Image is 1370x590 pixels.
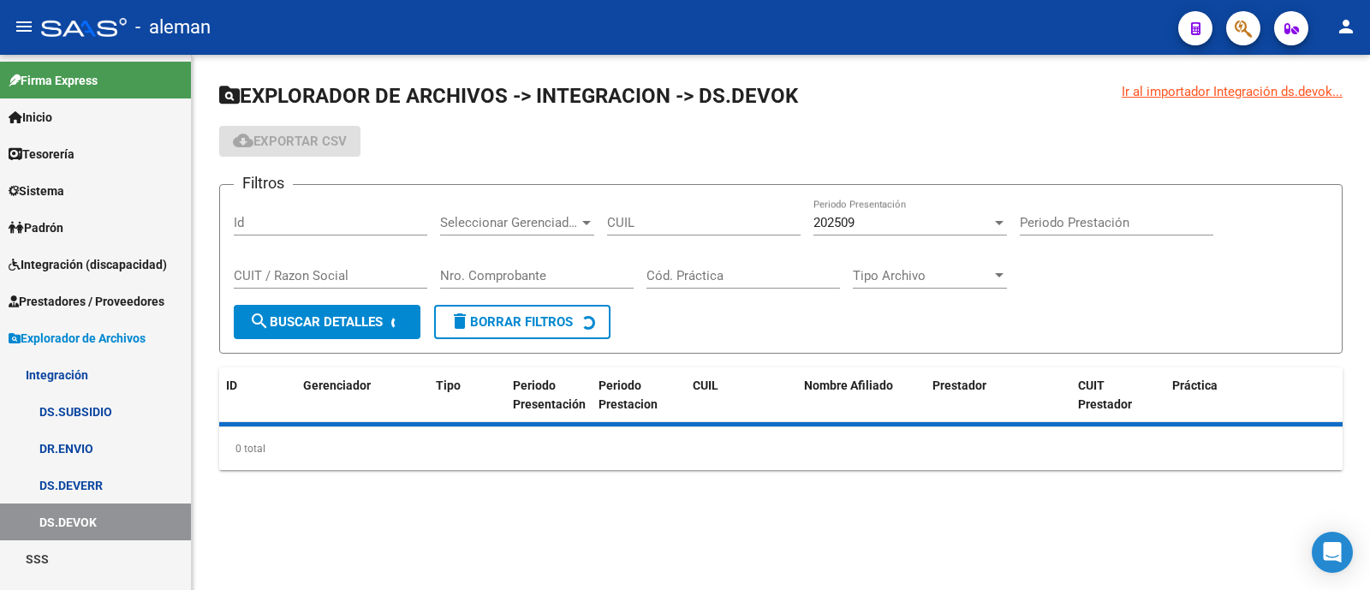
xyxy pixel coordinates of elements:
div: Open Intercom Messenger [1312,532,1353,573]
span: Exportar CSV [233,134,347,149]
span: 202509 [813,215,855,230]
span: CUIL [693,378,718,392]
button: Borrar Filtros [434,305,611,339]
mat-icon: menu [14,16,34,37]
span: Explorador de Archivos [9,329,146,348]
datatable-header-cell: CUIT Prestador [1071,367,1165,424]
span: Periodo Presentación [513,378,586,412]
datatable-header-cell: CUIL [686,367,797,424]
span: Buscar Detalles [249,314,383,330]
datatable-header-cell: ID [219,367,296,424]
span: Prestadores / Proveedores [9,292,164,311]
span: CUIT Prestador [1078,378,1132,412]
button: Exportar CSV [219,126,360,157]
mat-icon: cloud_download [233,130,253,151]
span: EXPLORADOR DE ARCHIVOS -> INTEGRACION -> DS.DEVOK [219,84,798,108]
span: Gerenciador [303,378,371,392]
datatable-header-cell: Tipo [429,367,506,424]
datatable-header-cell: Nombre Afiliado [797,367,926,424]
mat-icon: search [249,311,270,331]
datatable-header-cell: Periodo Prestacion [592,367,686,424]
h3: Filtros [234,171,293,195]
span: Tipo [436,378,461,392]
datatable-header-cell: Prestador [926,367,1071,424]
datatable-header-cell: Periodo Presentación [506,367,592,424]
span: Periodo Prestacion [599,378,658,412]
datatable-header-cell: Gerenciador [296,367,429,424]
mat-icon: delete [450,311,470,331]
span: Prestador [932,378,986,392]
button: Buscar Detalles [234,305,420,339]
span: Seleccionar Gerenciador [440,215,579,230]
span: Sistema [9,182,64,200]
span: Tipo Archivo [853,268,992,283]
span: ID [226,378,237,392]
div: 0 total [219,427,1343,470]
span: Integración (discapacidad) [9,255,167,274]
span: - aleman [135,9,211,46]
span: Inicio [9,108,52,127]
span: Padrón [9,218,63,237]
div: Ir al importador Integración ds.devok... [1122,82,1343,101]
span: Borrar Filtros [450,314,573,330]
span: Tesorería [9,145,74,164]
mat-icon: person [1336,16,1356,37]
span: Práctica [1172,378,1218,392]
span: Firma Express [9,71,98,90]
span: Nombre Afiliado [804,378,893,392]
